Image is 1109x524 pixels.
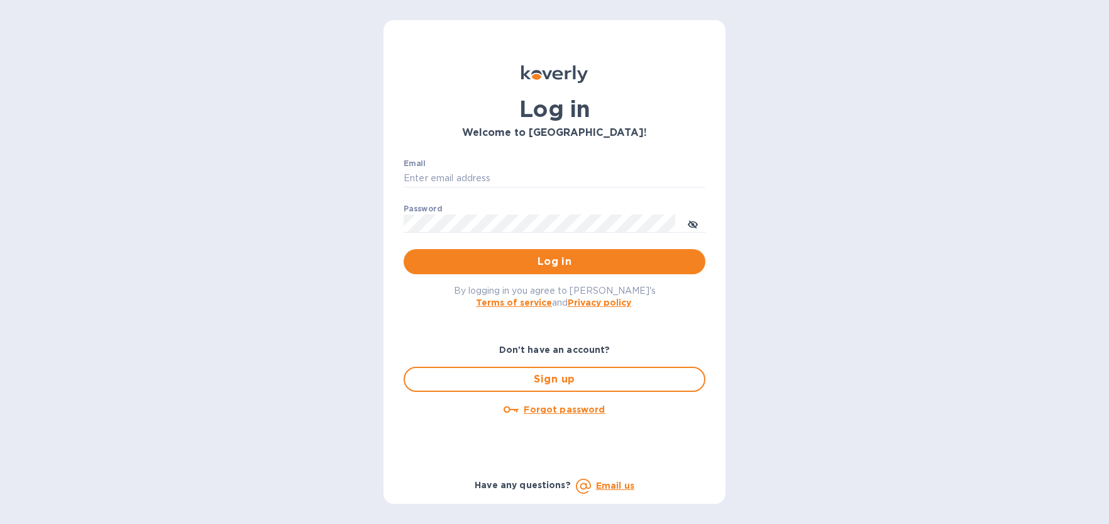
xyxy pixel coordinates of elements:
img: Koverly [521,65,588,83]
b: Have any questions? [475,480,571,490]
a: Privacy policy [568,298,631,308]
label: Email [404,160,426,167]
h3: Welcome to [GEOGRAPHIC_DATA]! [404,127,705,139]
label: Password [404,205,442,213]
a: Terms of service [476,298,552,308]
button: Sign up [404,367,705,392]
u: Forgot password [524,404,605,415]
span: By logging in you agree to [PERSON_NAME]'s and . [454,286,656,308]
button: Log in [404,249,705,274]
b: Don't have an account? [499,345,610,355]
input: Enter email address [404,169,705,188]
button: toggle password visibility [680,211,705,236]
span: Sign up [415,372,694,387]
a: Email us [596,481,634,491]
span: Log in [414,254,695,269]
h1: Log in [404,96,705,122]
